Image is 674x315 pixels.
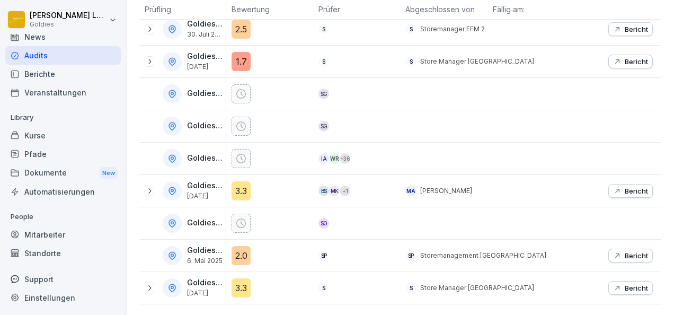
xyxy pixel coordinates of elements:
p: Bericht [625,187,648,195]
div: SP [405,250,416,261]
p: Abgeschlossen von [405,4,482,15]
p: Bericht [625,284,648,292]
p: 30. Juli 2025 [187,31,224,38]
p: Goldies Köln [187,181,224,190]
p: Bewertung [232,4,308,15]
p: Library [5,109,121,126]
p: Goldies Friedrichshain [187,89,224,98]
div: + 1 [340,186,350,196]
p: Storemanager FFM 2 [420,24,485,34]
p: Storemanagement [GEOGRAPHIC_DATA] [420,251,546,260]
a: Audits [5,46,121,65]
p: Bericht [625,25,648,33]
p: Bericht [625,57,648,66]
a: Kurse [5,126,121,145]
div: MA [405,186,416,196]
p: Goldies [GEOGRAPHIC_DATA] [187,154,224,163]
div: 3.3 [232,278,251,297]
div: Dokumente [5,163,121,183]
a: Einstellungen [5,288,121,307]
div: 3.3 [232,181,251,200]
a: DokumenteNew [5,163,121,183]
div: S [405,56,416,67]
div: SG [318,89,329,99]
p: Prüfling [145,4,220,15]
p: Goldies Stuttgart Tübingerstr. [187,278,224,287]
div: SP [318,250,329,261]
button: Bericht [608,22,653,36]
p: [DATE] [187,63,224,71]
div: S [318,283,329,293]
p: [PERSON_NAME] Loska [30,11,107,20]
p: Bericht [625,251,648,260]
div: + 36 [340,153,350,164]
div: WR [329,153,340,164]
div: IA [318,153,329,164]
div: MK [329,186,340,196]
p: [PERSON_NAME] [420,186,472,196]
a: Veranstaltungen [5,83,121,102]
p: Goldies FFM 2 [187,20,224,29]
a: Berichte [5,65,121,83]
button: Bericht [608,249,653,262]
p: [DATE] [187,290,224,297]
p: Goldies [30,21,107,28]
p: [DATE] [187,192,224,200]
a: Standorte [5,244,121,262]
a: Pfade [5,145,121,163]
button: Bericht [608,184,653,198]
p: Store Manager [GEOGRAPHIC_DATA] [420,57,534,66]
a: Automatisierungen [5,182,121,201]
div: 1.7 [232,52,251,71]
button: Bericht [608,55,653,68]
button: Bericht [608,281,653,295]
div: S [405,283,416,293]
a: Mitarbeiter [5,225,121,244]
div: S [405,24,416,34]
div: SG [318,121,329,132]
p: Goldies [GEOGRAPHIC_DATA] [187,246,224,255]
p: People [5,208,121,225]
p: Goldies Oranienstraße [187,218,224,227]
div: S [318,24,329,34]
div: BS [318,186,329,196]
a: News [5,28,121,46]
div: SO [318,218,329,229]
div: 2.0 [232,246,251,265]
p: Store Manager [GEOGRAPHIC_DATA] [420,283,534,293]
div: New [100,167,118,179]
p: Goldies Gräfestraße [187,121,224,130]
div: S [318,56,329,67]
p: 6. Mai 2025 [187,257,224,265]
div: Support [5,270,121,288]
div: 2.5 [232,20,251,39]
p: Goldies [GEOGRAPHIC_DATA] [187,52,224,61]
